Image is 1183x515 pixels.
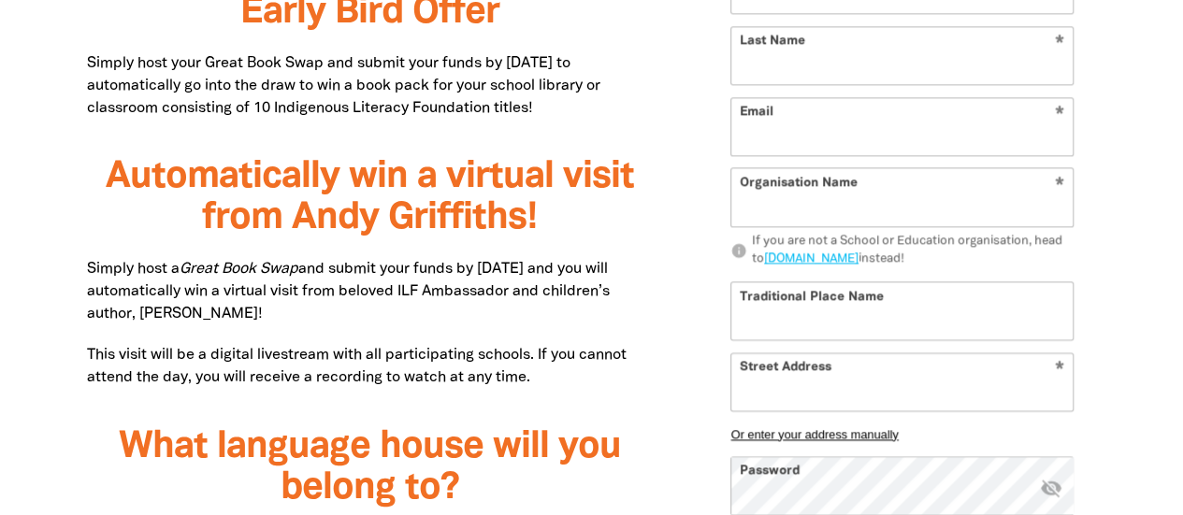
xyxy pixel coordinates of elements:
[118,429,620,505] span: What language house will you belong to?
[87,344,653,389] p: This visit will be a digital livestream with all participating schools. If you cannot attend the ...
[730,243,747,260] i: info
[105,160,633,236] span: Automatically win a virtual visit from Andy Griffiths!
[180,263,298,276] em: Great Book Swap
[752,233,1075,269] div: If you are not a School or Education organisation, head to instead!
[730,427,1074,441] button: Or enter your address manually
[87,258,653,325] p: Simply host a and submit your funds by [DATE] and you will automatically win a virtual visit from...
[1039,477,1061,499] i: Hide password
[1039,477,1061,502] button: visibility_off
[764,254,858,265] a: [DOMAIN_NAME]
[87,52,653,120] p: Simply host your Great Book Swap and submit your funds by [DATE] to automatically go into the dra...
